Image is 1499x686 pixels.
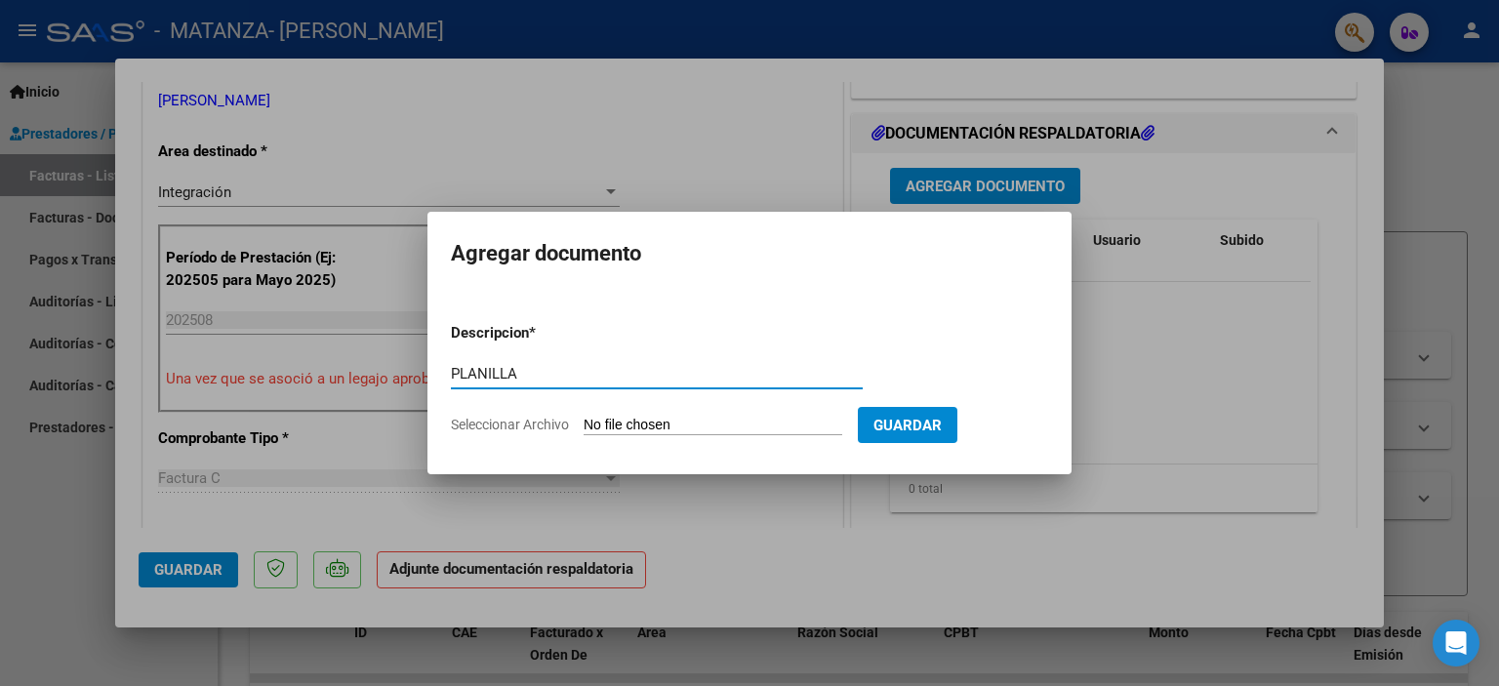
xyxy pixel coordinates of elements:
div: Open Intercom Messenger [1433,620,1479,666]
span: Guardar [873,417,942,434]
h2: Agregar documento [451,235,1048,272]
span: Seleccionar Archivo [451,417,569,432]
button: Guardar [858,407,957,443]
p: Descripcion [451,322,630,344]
